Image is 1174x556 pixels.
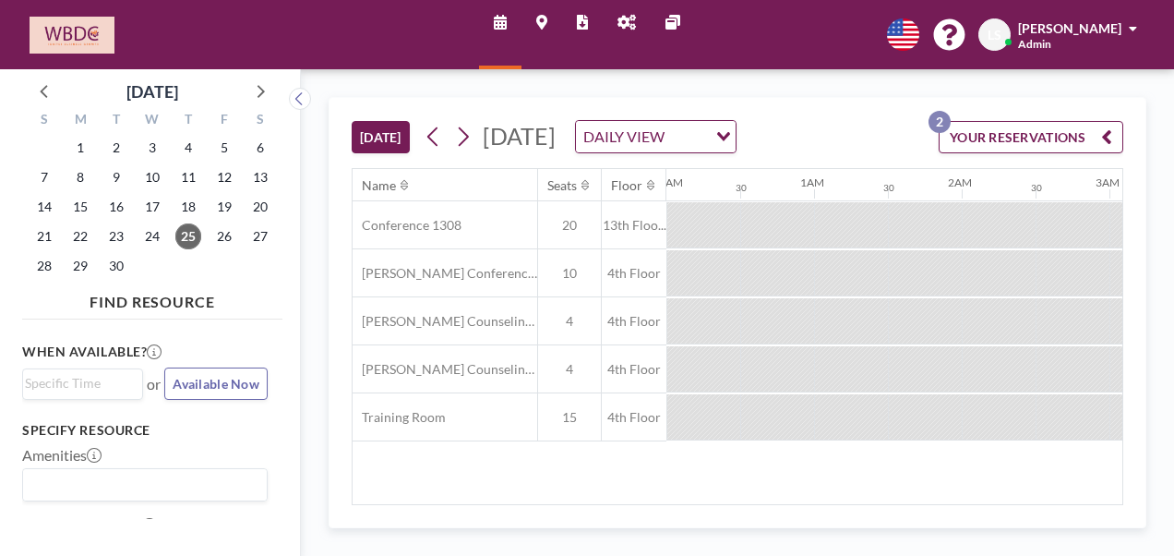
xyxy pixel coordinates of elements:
[27,109,63,133] div: S
[1018,20,1121,36] span: [PERSON_NAME]
[538,313,601,330] span: 4
[547,177,577,194] div: Seats
[22,446,102,465] label: Amenities
[175,135,201,161] span: Thursday, September 4, 2025
[211,224,237,249] span: Friday, September 26, 2025
[23,369,142,397] div: Search for option
[67,194,93,220] span: Monday, September 15, 2025
[247,135,273,161] span: Saturday, September 6, 2025
[211,194,237,220] span: Friday, September 19, 2025
[538,409,601,426] span: 15
[164,368,268,400] button: Available Now
[170,109,206,133] div: T
[31,224,57,249] span: Sunday, September 21, 2025
[670,125,705,149] input: Search for option
[206,109,242,133] div: F
[126,79,178,104] div: [DATE]
[736,182,747,194] div: 30
[211,135,237,161] span: Friday, September 5, 2025
[31,253,57,279] span: Sunday, September 28, 2025
[602,265,666,282] span: 4th Floor
[353,313,537,330] span: [PERSON_NAME] Counseling Room
[103,253,129,279] span: Tuesday, September 30, 2025
[353,265,537,282] span: [PERSON_NAME] Conference Room
[175,164,201,190] span: Thursday, September 11, 2025
[139,224,165,249] span: Wednesday, September 24, 2025
[175,224,201,249] span: Thursday, September 25, 2025
[247,164,273,190] span: Saturday, September 13, 2025
[1031,182,1042,194] div: 30
[247,194,273,220] span: Saturday, September 20, 2025
[67,164,93,190] span: Monday, September 8, 2025
[22,516,157,535] label: How many people?
[602,409,666,426] span: 4th Floor
[939,121,1123,153] button: YOUR RESERVATIONS2
[538,265,601,282] span: 10
[99,109,135,133] div: T
[30,17,114,54] img: organization-logo
[25,373,132,393] input: Search for option
[23,469,267,501] div: Search for option
[63,109,99,133] div: M
[103,224,129,249] span: Tuesday, September 23, 2025
[67,224,93,249] span: Monday, September 22, 2025
[1096,175,1120,189] div: 3AM
[211,164,237,190] span: Friday, September 12, 2025
[611,177,642,194] div: Floor
[139,135,165,161] span: Wednesday, September 3, 2025
[103,194,129,220] span: Tuesday, September 16, 2025
[353,217,461,234] span: Conference 1308
[483,122,556,150] span: [DATE]
[242,109,278,133] div: S
[175,194,201,220] span: Thursday, September 18, 2025
[602,217,666,234] span: 13th Floo...
[173,376,259,392] span: Available Now
[362,177,396,194] div: Name
[247,224,273,249] span: Saturday, September 27, 2025
[353,409,446,426] span: Training Room
[139,194,165,220] span: Wednesday, September 17, 2025
[800,175,824,189] div: 1AM
[67,253,93,279] span: Monday, September 29, 2025
[883,182,894,194] div: 30
[147,375,161,393] span: or
[538,361,601,378] span: 4
[1018,37,1051,51] span: Admin
[103,135,129,161] span: Tuesday, September 2, 2025
[576,121,736,152] div: Search for option
[22,422,268,439] h3: Specify resource
[988,27,1001,43] span: LS
[22,285,282,311] h4: FIND RESOURCE
[135,109,171,133] div: W
[580,125,668,149] span: DAILY VIEW
[602,313,666,330] span: 4th Floor
[602,361,666,378] span: 4th Floor
[103,164,129,190] span: Tuesday, September 9, 2025
[67,135,93,161] span: Monday, September 1, 2025
[31,164,57,190] span: Sunday, September 7, 2025
[538,217,601,234] span: 20
[928,111,951,133] p: 2
[352,121,410,153] button: [DATE]
[25,473,257,497] input: Search for option
[353,361,537,378] span: [PERSON_NAME] Counseling Room
[948,175,972,189] div: 2AM
[653,175,683,189] div: 12AM
[139,164,165,190] span: Wednesday, September 10, 2025
[31,194,57,220] span: Sunday, September 14, 2025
